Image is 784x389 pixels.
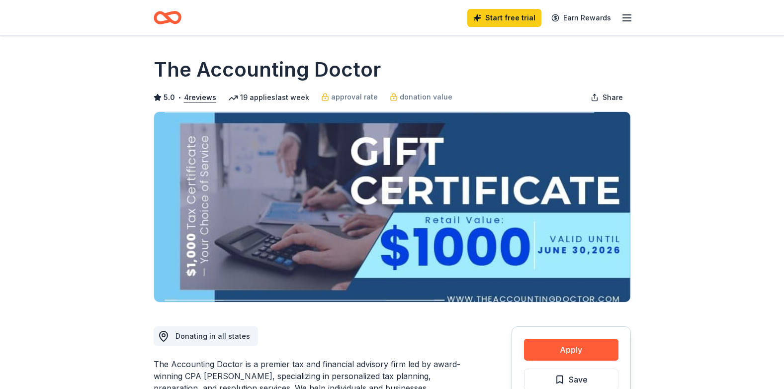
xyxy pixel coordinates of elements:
[164,92,175,103] span: 5.0
[175,332,250,340] span: Donating in all states
[331,91,378,103] span: approval rate
[154,56,381,84] h1: The Accounting Doctor
[467,9,541,27] a: Start free trial
[184,92,216,103] button: 4reviews
[603,92,623,103] span: Share
[228,92,309,103] div: 19 applies last week
[177,94,181,101] span: •
[400,91,452,103] span: donation value
[321,91,378,103] a: approval rate
[154,6,181,29] a: Home
[524,339,618,361] button: Apply
[390,91,452,103] a: donation value
[569,373,588,386] span: Save
[154,112,630,302] img: Image for The Accounting Doctor
[583,88,631,107] button: Share
[545,9,617,27] a: Earn Rewards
